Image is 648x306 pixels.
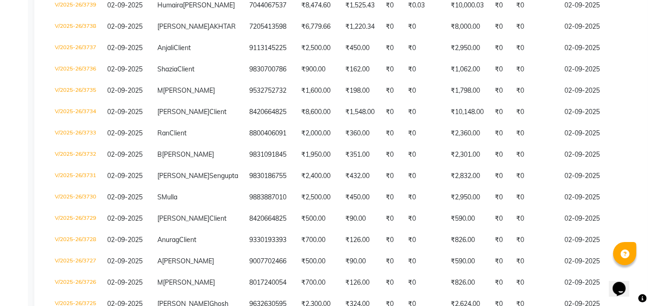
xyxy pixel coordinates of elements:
td: 9831091845 [244,144,296,166]
td: ₹0 [489,102,511,123]
span: Anjali [157,44,174,52]
td: ₹0 [380,187,402,208]
td: ₹432.00 [340,166,380,187]
td: ₹2,950.00 [445,187,489,208]
td: 02-09-2025 [559,59,630,80]
td: ₹2,360.00 [445,123,489,144]
td: 9113145225 [244,38,296,59]
td: V/2025-26/3730 [49,187,102,208]
td: V/2025-26/3728 [49,229,102,251]
td: ₹2,000.00 [296,123,340,144]
span: 02-09-2025 [107,193,143,201]
span: [PERSON_NAME] [183,1,235,9]
td: ₹0 [511,251,559,272]
td: ₹0 [402,166,445,187]
td: ₹90.00 [340,251,380,272]
td: ₹0 [511,38,559,59]
td: ₹0 [489,144,511,166]
td: ₹0 [489,16,511,38]
td: V/2025-26/3729 [49,208,102,229]
span: Client [174,44,191,52]
td: V/2025-26/3727 [49,251,102,272]
td: V/2025-26/3735 [49,80,102,102]
span: 02-09-2025 [107,129,143,137]
span: AKHTAR [209,22,236,31]
td: 02-09-2025 [559,38,630,59]
td: ₹0 [380,144,402,166]
td: ₹0 [489,208,511,229]
td: ₹826.00 [445,229,489,251]
td: ₹0 [380,272,402,293]
td: ₹0 [511,102,559,123]
td: ₹0 [380,208,402,229]
td: ₹198.00 [340,80,380,102]
td: ₹10,148.00 [445,102,489,123]
span: [PERSON_NAME] [163,86,215,95]
span: [PERSON_NAME] [162,150,214,159]
td: ₹0 [489,59,511,80]
span: [PERSON_NAME] [163,278,215,287]
span: 02-09-2025 [107,236,143,244]
td: ₹0 [489,187,511,208]
td: ₹0 [402,251,445,272]
td: ₹90.00 [340,208,380,229]
td: ₹0 [402,38,445,59]
td: 02-09-2025 [559,187,630,208]
td: ₹0 [402,144,445,166]
td: ₹351.00 [340,144,380,166]
td: ₹0 [489,251,511,272]
td: ₹0 [511,59,559,80]
td: ₹8,600.00 [296,102,340,123]
td: ₹0 [380,123,402,144]
td: 9830186755 [244,166,296,187]
td: ₹900.00 [296,59,340,80]
span: M [157,86,163,95]
td: ₹700.00 [296,229,340,251]
td: V/2025-26/3726 [49,272,102,293]
td: 02-09-2025 [559,144,630,166]
td: ₹0 [489,38,511,59]
span: 02-09-2025 [107,150,143,159]
td: 8800406091 [244,123,296,144]
td: ₹0 [511,166,559,187]
span: 02-09-2025 [107,1,143,9]
td: ₹500.00 [296,208,340,229]
td: 8017240054 [244,272,296,293]
td: 9883887010 [244,187,296,208]
td: ₹2,950.00 [445,38,489,59]
td: ₹1,798.00 [445,80,489,102]
td: V/2025-26/3736 [49,59,102,80]
td: ₹0 [511,272,559,293]
td: ₹500.00 [296,251,340,272]
span: 02-09-2025 [107,172,143,180]
td: ₹0 [489,80,511,102]
td: ₹0 [511,144,559,166]
td: 9830700786 [244,59,296,80]
td: 7205413598 [244,16,296,38]
td: ₹0 [489,166,511,187]
td: ₹0 [380,166,402,187]
td: 9330193393 [244,229,296,251]
td: ₹0 [511,229,559,251]
td: ₹0 [380,251,402,272]
span: Client [179,236,196,244]
td: ₹1,950.00 [296,144,340,166]
span: Ran [157,129,169,137]
span: 02-09-2025 [107,65,143,73]
span: B [157,150,162,159]
td: V/2025-26/3738 [49,16,102,38]
span: 02-09-2025 [107,214,143,223]
span: [PERSON_NAME] [162,257,214,265]
span: Humaira [157,1,183,9]
td: 9532752732 [244,80,296,102]
td: ₹0 [511,80,559,102]
span: Client [209,214,227,223]
span: 02-09-2025 [107,257,143,265]
td: ₹1,600.00 [296,80,340,102]
td: ₹162.00 [340,59,380,80]
td: ₹0 [380,102,402,123]
span: Mulla [162,193,177,201]
td: ₹700.00 [296,272,340,293]
td: ₹826.00 [445,272,489,293]
td: 8420664825 [244,102,296,123]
